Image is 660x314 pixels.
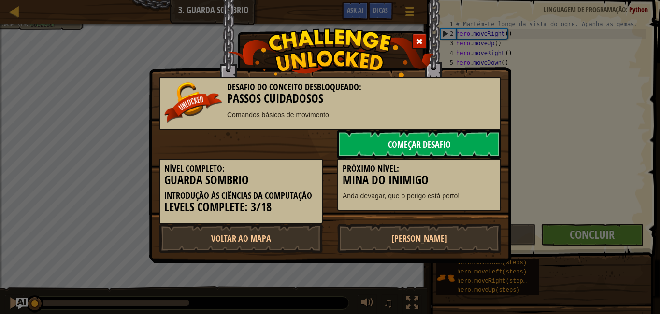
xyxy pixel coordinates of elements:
a: [PERSON_NAME] [337,224,501,253]
h5: Introdução às Ciências da Computação [164,191,317,201]
h5: Próximo Nível: [343,164,496,174]
h3: Mina do Inimigo [343,174,496,187]
h3: Guarda Sombrio [164,174,317,187]
span: Desafio do conceito desbloqueado: [227,81,361,93]
h3: Passos Cuidadosos [164,92,496,105]
p: Comandos básicos de movimento. [164,110,496,120]
img: challenge_unlocked.png [227,28,434,78]
p: Anda devagar, que o perigo está perto! [343,191,496,201]
h3: Levels Complete: 3/18 [164,201,317,214]
h5: Nível Completo: [164,164,317,174]
a: Voltar ao Mapa [159,224,323,253]
img: unlocked_banner.png [164,82,222,123]
a: Começar Desafio [337,130,501,159]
